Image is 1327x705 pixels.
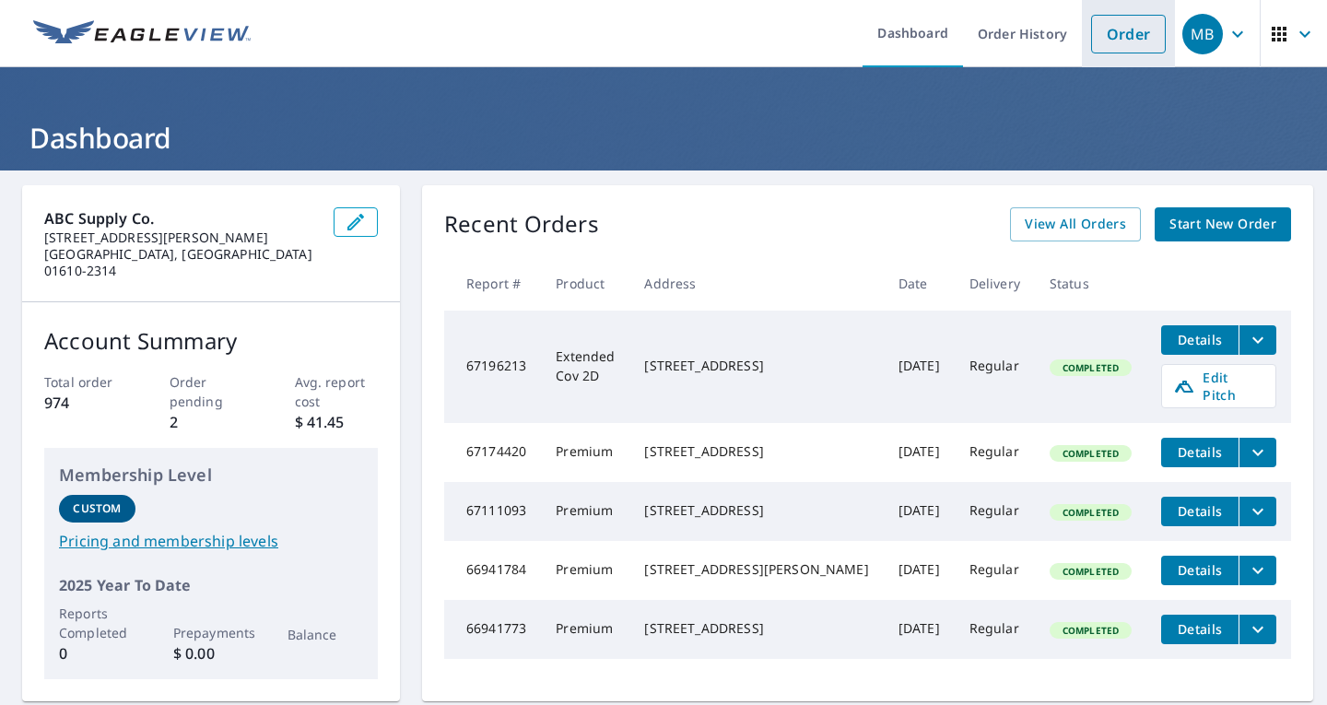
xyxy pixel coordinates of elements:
[1161,615,1239,644] button: detailsBtn-66941773
[444,311,541,423] td: 67196213
[22,119,1305,157] h1: Dashboard
[1025,213,1126,236] span: View All Orders
[444,423,541,482] td: 67174420
[541,600,629,659] td: Premium
[1091,15,1166,53] a: Order
[541,541,629,600] td: Premium
[955,541,1035,600] td: Regular
[955,600,1035,659] td: Regular
[955,482,1035,541] td: Regular
[541,256,629,311] th: Product
[73,500,121,517] p: Custom
[884,423,955,482] td: [DATE]
[295,411,379,433] p: $ 41.45
[541,311,629,423] td: Extended Cov 2D
[1172,561,1227,579] span: Details
[44,324,378,358] p: Account Summary
[1172,331,1227,348] span: Details
[1239,556,1276,585] button: filesDropdownBtn-66941784
[288,625,364,644] p: Balance
[1051,565,1130,578] span: Completed
[170,411,253,433] p: 2
[1239,438,1276,467] button: filesDropdownBtn-67174420
[644,560,868,579] div: [STREET_ADDRESS][PERSON_NAME]
[955,423,1035,482] td: Regular
[1173,369,1264,404] span: Edit Pitch
[33,20,251,48] img: EV Logo
[444,600,541,659] td: 66941773
[444,256,541,311] th: Report #
[44,229,319,246] p: [STREET_ADDRESS][PERSON_NAME]
[1035,256,1146,311] th: Status
[955,311,1035,423] td: Regular
[644,619,868,638] div: [STREET_ADDRESS]
[1051,447,1130,460] span: Completed
[955,256,1035,311] th: Delivery
[1155,207,1291,241] a: Start New Order
[1161,438,1239,467] button: detailsBtn-67174420
[1169,213,1276,236] span: Start New Order
[59,574,363,596] p: 2025 Year To Date
[1239,497,1276,526] button: filesDropdownBtn-67111093
[1239,615,1276,644] button: filesDropdownBtn-66941773
[1161,364,1276,408] a: Edit Pitch
[173,642,250,664] p: $ 0.00
[44,246,319,279] p: [GEOGRAPHIC_DATA], [GEOGRAPHIC_DATA] 01610-2314
[644,501,868,520] div: [STREET_ADDRESS]
[1161,556,1239,585] button: detailsBtn-66941784
[444,541,541,600] td: 66941784
[1010,207,1141,241] a: View All Orders
[1161,497,1239,526] button: detailsBtn-67111093
[170,372,253,411] p: Order pending
[541,423,629,482] td: Premium
[884,541,955,600] td: [DATE]
[444,207,599,241] p: Recent Orders
[541,482,629,541] td: Premium
[1161,325,1239,355] button: detailsBtn-67196213
[884,256,955,311] th: Date
[884,600,955,659] td: [DATE]
[884,482,955,541] td: [DATE]
[1239,325,1276,355] button: filesDropdownBtn-67196213
[629,256,883,311] th: Address
[1172,502,1227,520] span: Details
[1172,443,1227,461] span: Details
[44,372,128,392] p: Total order
[644,442,868,461] div: [STREET_ADDRESS]
[59,604,135,642] p: Reports Completed
[1172,620,1227,638] span: Details
[173,623,250,642] p: Prepayments
[59,530,363,552] a: Pricing and membership levels
[59,642,135,664] p: 0
[1051,506,1130,519] span: Completed
[295,372,379,411] p: Avg. report cost
[44,207,319,229] p: ABC Supply Co.
[59,463,363,488] p: Membership Level
[444,482,541,541] td: 67111093
[44,392,128,414] p: 974
[884,311,955,423] td: [DATE]
[1051,624,1130,637] span: Completed
[644,357,868,375] div: [STREET_ADDRESS]
[1182,14,1223,54] div: MB
[1051,361,1130,374] span: Completed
